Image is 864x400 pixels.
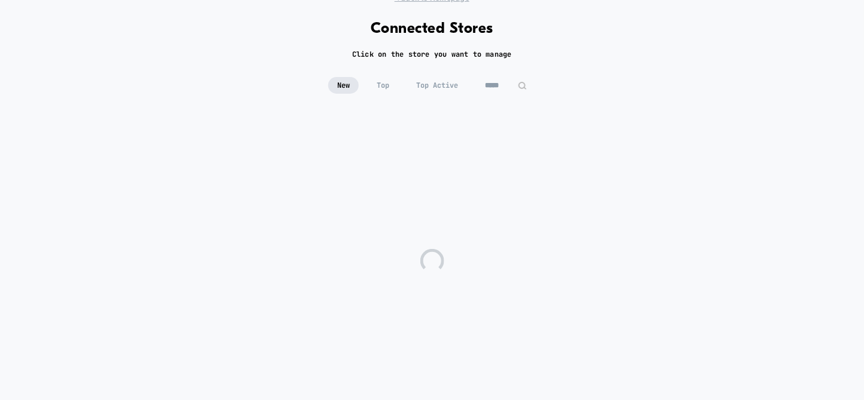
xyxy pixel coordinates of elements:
h1: Connected Stores [371,20,493,38]
img: edit [518,81,527,90]
span: Top [368,77,398,94]
h2: Click on the store you want to manage [352,50,512,59]
span: Top Active [407,77,467,94]
span: New [328,77,359,94]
